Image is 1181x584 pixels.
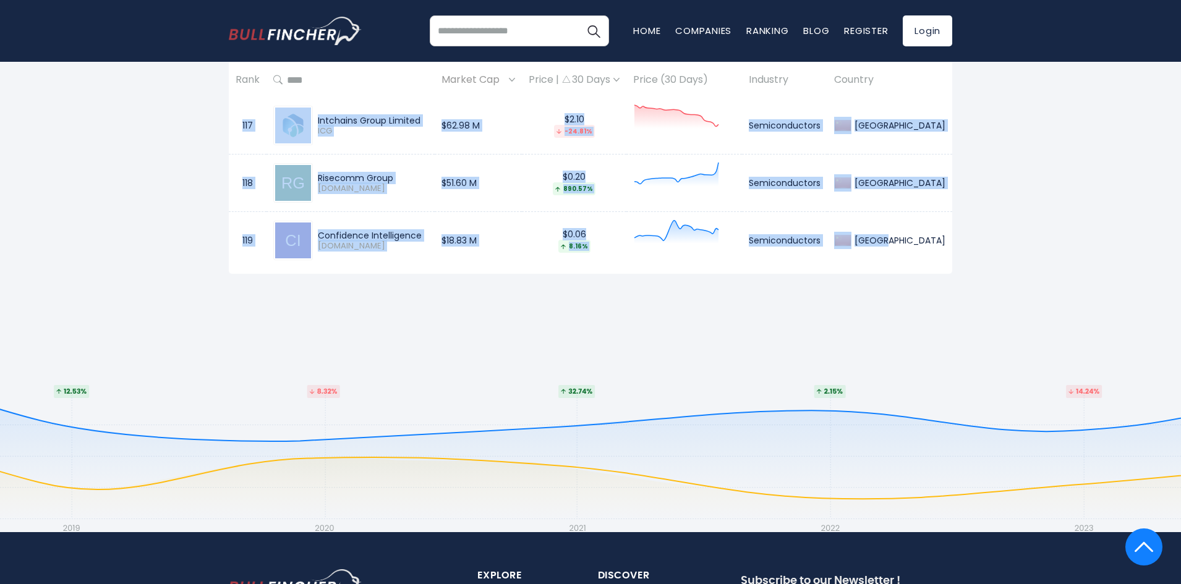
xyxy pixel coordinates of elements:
div: $0.20 [529,171,620,195]
div: [GEOGRAPHIC_DATA] [851,177,945,188]
div: explore [477,569,568,582]
a: Ranking [746,24,788,37]
a: Login [903,15,952,46]
td: 117 [229,97,266,154]
th: Rank [229,62,266,98]
td: Semiconductors [742,97,827,154]
div: [GEOGRAPHIC_DATA] [851,120,945,131]
td: $18.83 M [435,212,522,269]
div: Confidence Intelligence [318,230,428,241]
td: Semiconductors [742,212,827,269]
a: Blog [803,24,829,37]
div: Price | 30 Days [529,74,620,87]
a: Home [633,24,660,37]
div: $2.10 [529,114,620,138]
div: Risecomm Group [318,172,428,184]
div: 8.16% [558,240,590,253]
td: Semiconductors [742,154,827,212]
div: Discover [598,569,711,582]
img: bullfincher logo [229,17,362,45]
td: 118 [229,154,266,212]
span: ICG [318,126,428,137]
button: Search [578,15,609,46]
th: Industry [742,62,827,98]
td: $51.60 M [435,154,522,212]
a: Go to homepage [229,17,362,45]
th: Country [827,62,952,98]
a: Companies [675,24,731,37]
div: Intchains Group Limited [318,115,428,126]
img: ICG.png [275,108,311,143]
th: Price (30 Days) [626,62,742,98]
td: $62.98 M [435,97,522,154]
div: $0.06 [529,229,620,253]
div: [GEOGRAPHIC_DATA] [851,235,945,246]
a: Register [844,24,888,37]
span: [DOMAIN_NAME] [318,241,428,252]
td: 119 [229,212,266,269]
span: [DOMAIN_NAME] [318,184,428,194]
span: Market Cap [441,70,506,90]
div: 890.57% [553,182,595,195]
div: -24.81% [554,125,595,138]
